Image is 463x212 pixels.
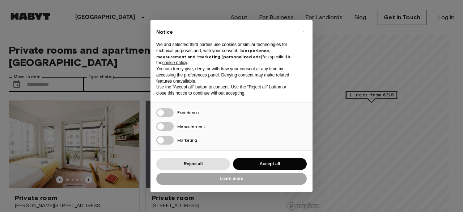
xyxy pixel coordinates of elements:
[302,27,305,36] span: ×
[162,60,187,65] a: cookie policy
[156,42,295,66] p: We and selected third parties use cookies or similar technologies for technical purposes and, wit...
[177,110,199,115] span: Experience
[297,26,309,37] button: Close this notice
[156,84,295,96] p: Use the “Accept all” button to consent. Use the “Reject all” button or close this notice to conti...
[177,137,197,143] span: Marketing
[156,158,230,170] button: Reject all
[177,124,205,129] span: Measurement
[156,48,270,59] strong: experience, measurement and “marketing (personalized ads)”
[156,173,307,185] button: Learn more
[156,66,295,84] p: You can freely give, deny, or withdraw your consent at any time by accessing the preferences pane...
[156,29,295,36] h2: Notice
[233,158,307,170] button: Accept all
